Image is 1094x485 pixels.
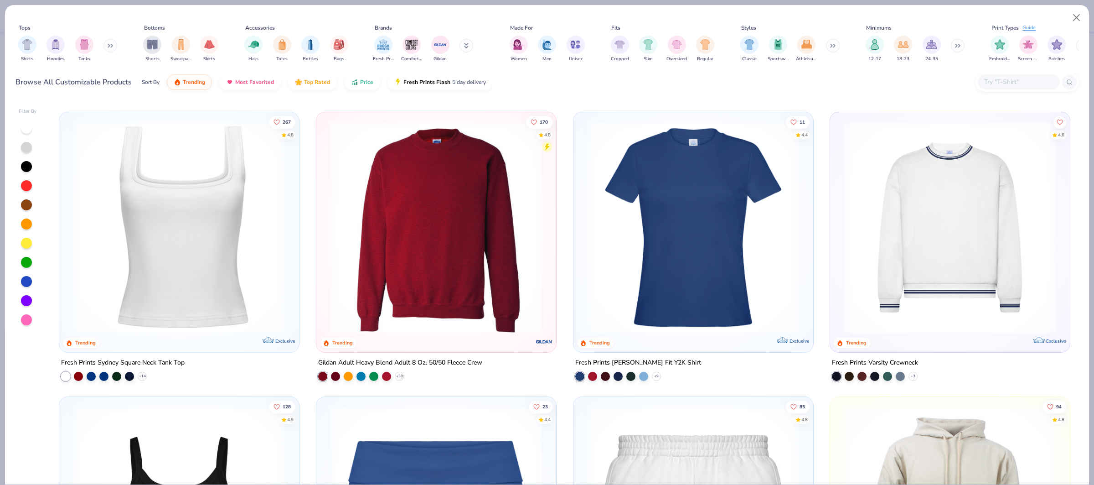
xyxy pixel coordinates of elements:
span: Comfort Colors [401,56,422,63]
div: filter for Regular [696,36,714,63]
img: Regular Image [700,39,711,50]
button: filter button [510,36,528,63]
span: Skirts [203,56,215,63]
button: filter button [696,36,714,63]
span: Sportswear [768,56,789,63]
span: Oversized [666,56,687,63]
span: Hoodies [47,56,64,63]
div: 4.8 [801,417,808,423]
span: Unisex [569,56,583,63]
div: filter for Patches [1048,36,1066,63]
div: filter for Slim [639,36,657,63]
span: Screen Print [1018,56,1039,63]
div: Sort By [142,78,160,86]
button: filter button [301,36,320,63]
div: filter for Women [510,36,528,63]
div: Accessories [245,24,275,32]
button: filter button [200,36,218,63]
div: filter for Classic [740,36,759,63]
button: Trending [167,74,212,90]
div: Brands [375,24,392,32]
input: Try "T-Shirt" [983,77,1053,87]
img: Classic Image [744,39,755,50]
div: filter for Unisex [567,36,585,63]
img: most_fav.gif [226,78,233,86]
span: Patches [1048,56,1065,63]
button: Like [529,401,552,413]
button: filter button [989,36,1010,63]
div: 4.8 [1058,417,1065,423]
div: filter for 18-23 [894,36,912,63]
img: Comfort Colors Image [405,38,418,52]
span: 267 [283,120,291,124]
img: Totes Image [277,39,287,50]
span: Men [542,56,552,63]
img: TopRated.gif [295,78,302,86]
img: trending.gif [174,78,181,86]
div: filter for Fresh Prints [373,36,394,63]
img: Embroidery Image [995,39,1005,50]
img: 94a2aa95-cd2b-4983-969b-ecd512716e9a [68,121,290,334]
img: Screen Print Image [1023,39,1033,50]
span: Bottles [303,56,318,63]
span: Classic [742,56,757,63]
button: filter button [1018,36,1039,63]
span: 18-23 [897,56,909,63]
span: Fresh Prints Flash [403,78,450,86]
button: filter button [567,36,585,63]
img: Oversized Image [671,39,682,50]
div: filter for Hats [244,36,263,63]
img: Shorts Image [147,39,158,50]
span: Exclusive [1046,338,1066,344]
span: 85 [800,405,805,409]
div: Print Types [991,24,1019,32]
button: filter button [170,36,191,63]
span: Bags [334,56,344,63]
img: Unisex Image [570,39,581,50]
button: filter button [796,36,817,63]
span: Trending [183,78,205,86]
img: Fresh Prints Image [377,38,390,52]
div: filter for Embroidery [989,36,1010,63]
div: filter for Men [538,36,556,63]
div: Filter By [19,108,37,115]
span: Embroidery [989,56,1010,63]
div: filter for Bags [330,36,348,63]
img: Sportswear Image [773,39,783,50]
img: 4d4398e1-a86f-4e3e-85fd-b9623566810e [839,121,1061,334]
div: filter for 12-17 [866,36,884,63]
button: filter button [768,36,789,63]
button: Like [1043,401,1067,413]
button: filter button [244,36,263,63]
button: filter button [401,36,422,63]
button: filter button [75,36,93,63]
button: filter button [431,36,449,63]
img: 12-17 Image [870,39,880,50]
img: 6a9a0a85-ee36-4a89-9588-981a92e8a910 [583,121,804,334]
span: + 30 [396,373,403,379]
img: Athleisure Image [801,39,812,50]
span: Gildan [433,56,447,63]
img: Gildan Image [433,38,447,52]
div: filter for Totes [273,36,291,63]
button: filter button [273,36,291,63]
div: Fresh Prints [PERSON_NAME] Fit Y2K Shirt [575,357,701,368]
button: filter button [866,36,884,63]
span: Regular [697,56,713,63]
div: 4.6 [1058,131,1065,138]
button: filter button [894,36,912,63]
span: 24-35 [925,56,938,63]
div: filter for Shorts [143,36,161,63]
div: 4.4 [801,131,808,138]
button: Like [786,401,810,413]
button: Fresh Prints Flash5 day delivery [387,74,493,90]
button: filter button [740,36,759,63]
div: Fresh Prints Sydney Square Neck Tank Top [61,357,185,368]
button: Close [1068,9,1085,26]
div: 4.4 [544,417,551,423]
img: Slim Image [643,39,653,50]
span: Sweatpants [170,56,191,63]
button: filter button [46,36,65,63]
div: filter for Gildan [431,36,449,63]
img: Tanks Image [79,39,89,50]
